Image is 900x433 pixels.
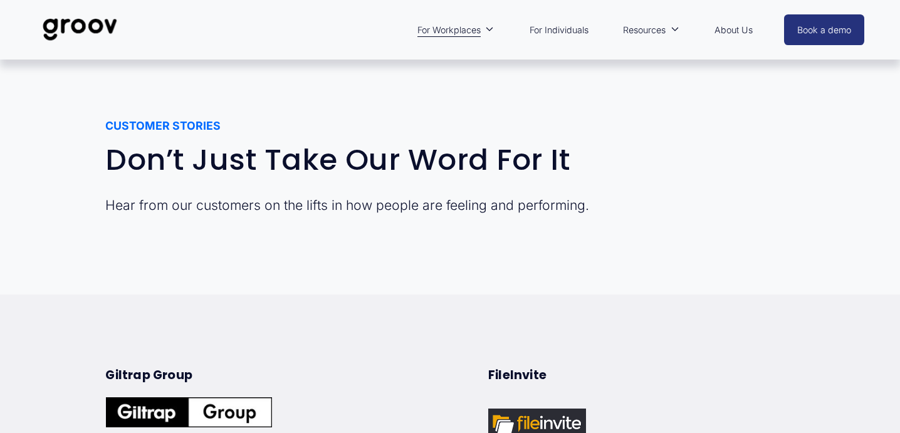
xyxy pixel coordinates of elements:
span: Resources [623,22,666,38]
a: Book a demo [784,14,864,45]
h2: Don’t Just Take Our Word For It [105,143,725,176]
p: Hear from our customers on the lifts in how people are feeling and performing. [105,196,725,215]
strong: CUSTOMER STORIES [105,119,221,132]
strong: FileInvite [488,367,547,383]
img: Groov | Unlock Human Potential at Work and in Life [36,9,124,50]
a: folder dropdown [617,16,685,44]
a: About Us [708,16,759,44]
a: folder dropdown [411,16,500,44]
a: For Individuals [523,16,595,44]
strong: Giltrap Group [105,367,192,383]
span: For Workplaces [417,22,481,38]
